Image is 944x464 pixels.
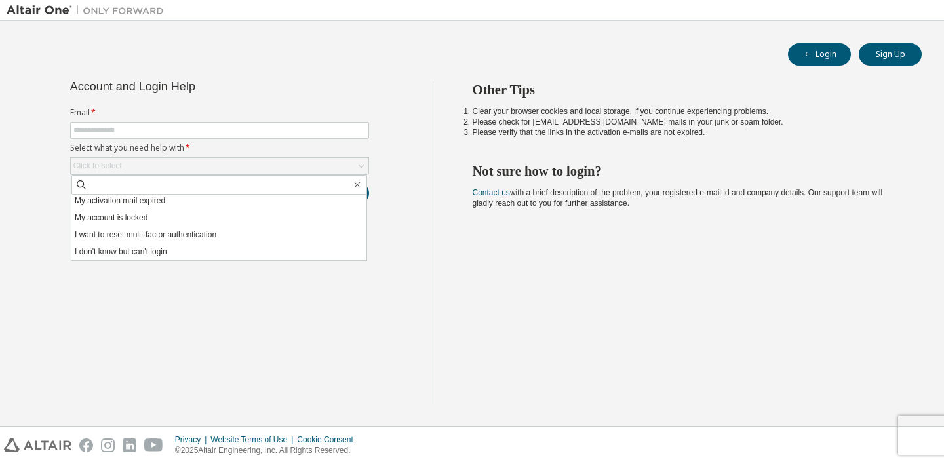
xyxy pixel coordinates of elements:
[473,106,899,117] li: Clear your browser cookies and local storage, if you continue experiencing problems.
[788,43,851,66] button: Login
[4,438,71,452] img: altair_logo.svg
[473,163,899,180] h2: Not sure how to login?
[70,81,309,92] div: Account and Login Help
[7,4,170,17] img: Altair One
[71,158,368,174] div: Click to select
[70,107,369,118] label: Email
[70,143,369,153] label: Select what you need help with
[473,81,899,98] h2: Other Tips
[297,435,361,445] div: Cookie Consent
[175,435,210,445] div: Privacy
[473,188,883,208] span: with a brief description of the problem, your registered e-mail id and company details. Our suppo...
[473,188,510,197] a: Contact us
[473,127,899,138] li: Please verify that the links in the activation e-mails are not expired.
[175,445,361,456] p: © 2025 Altair Engineering, Inc. All Rights Reserved.
[473,117,899,127] li: Please check for [EMAIL_ADDRESS][DOMAIN_NAME] mails in your junk or spam folder.
[144,438,163,452] img: youtube.svg
[123,438,136,452] img: linkedin.svg
[73,161,122,171] div: Click to select
[101,438,115,452] img: instagram.svg
[210,435,297,445] div: Website Terms of Use
[71,192,366,209] li: My activation mail expired
[859,43,922,66] button: Sign Up
[79,438,93,452] img: facebook.svg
